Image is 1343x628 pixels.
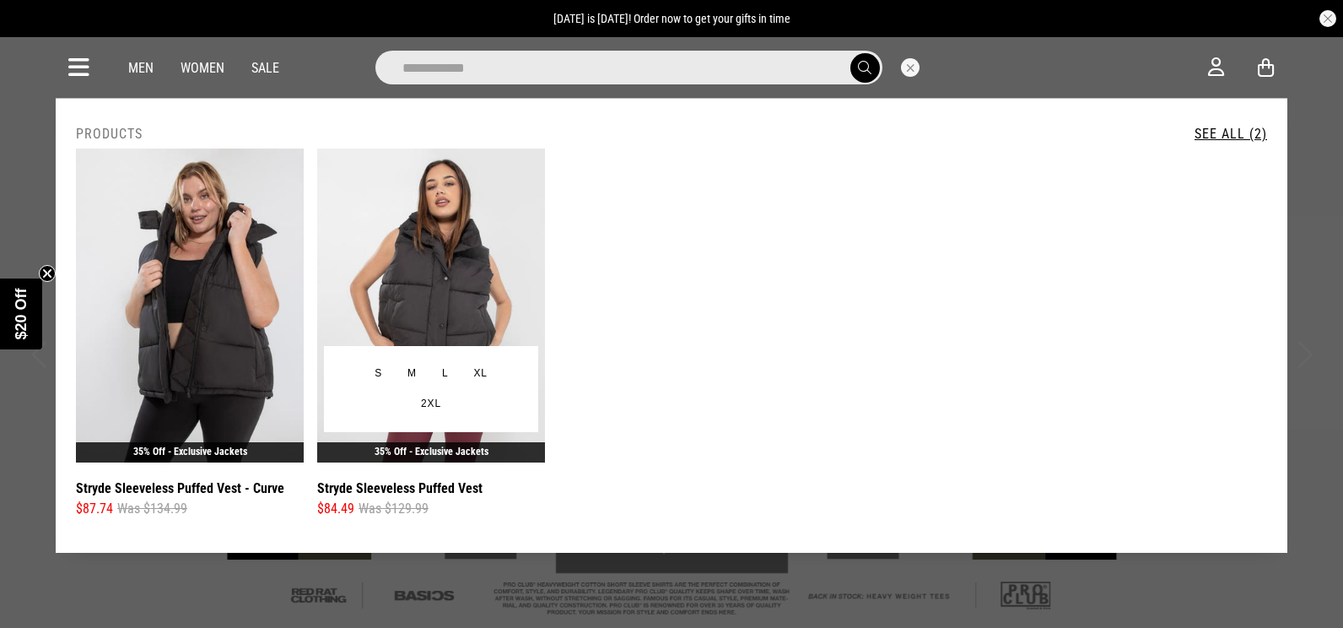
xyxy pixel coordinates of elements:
[317,478,483,499] a: Stryde Sleeveless Puffed Vest
[362,359,395,389] button: S
[553,12,790,25] span: [DATE] is [DATE]! Order now to get your gifts in time
[359,499,429,519] span: Was $129.99
[13,288,30,339] span: $20 Off
[76,499,113,519] span: $87.74
[395,359,429,389] button: M
[901,58,920,77] button: Close search
[128,60,154,76] a: Men
[317,149,545,463] img: Stryde Sleeveless Puffed Vest in Black
[76,149,304,463] img: Stryde Sleeveless Puffed Vest - Curve in Black
[317,499,354,519] span: $84.49
[375,446,488,457] a: 35% Off - Exclusive Jackets
[39,265,56,282] button: Close teaser
[429,359,461,389] button: L
[133,446,247,457] a: 35% Off - Exclusive Jackets
[76,478,284,499] a: Stryde Sleeveless Puffed Vest - Curve
[251,60,279,76] a: Sale
[13,7,64,57] button: Open LiveChat chat widget
[461,359,499,389] button: XL
[181,60,224,76] a: Women
[76,126,143,142] h2: Products
[117,499,187,519] span: Was $134.99
[1195,126,1267,142] a: See All (2)
[408,389,454,420] button: 2XL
